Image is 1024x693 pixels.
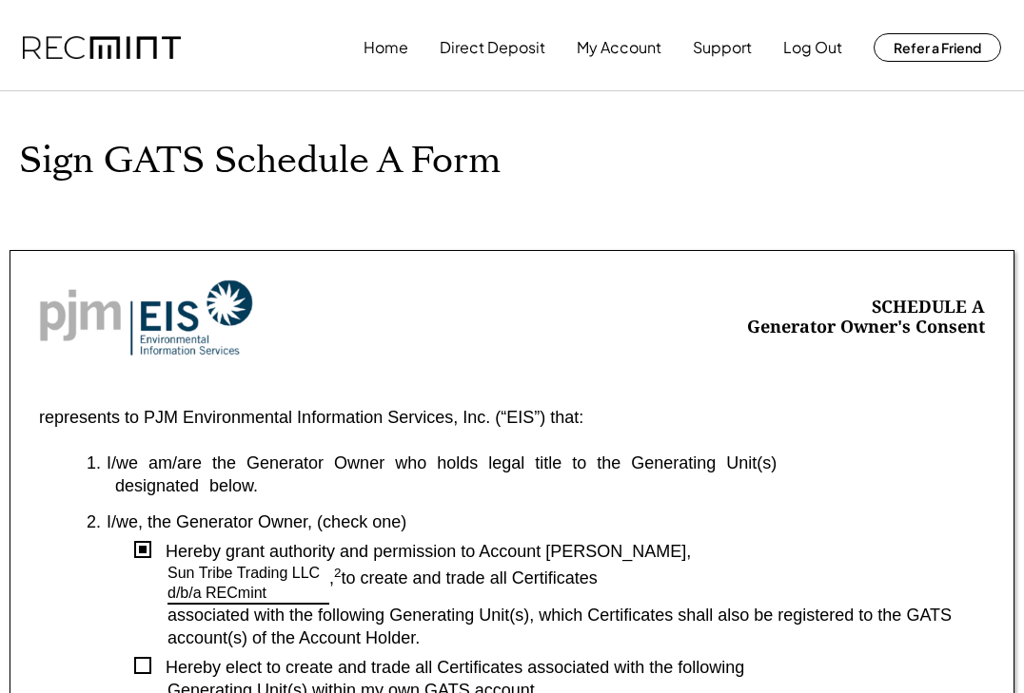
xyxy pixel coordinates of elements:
button: Refer a Friend [874,33,1001,62]
h1: Sign GATS Schedule A Form [19,139,1005,183]
div: designated below. [87,475,985,497]
sup: 2 [334,566,342,580]
div: , [329,568,342,589]
button: Direct Deposit [440,29,545,67]
div: Hereby elect to create and trade all Certificates associated with the following [151,657,985,679]
div: Hereby grant authority and permission to Account [PERSON_NAME], [151,541,985,563]
img: recmint-logotype%403x.png [23,36,181,60]
button: Support [693,29,752,67]
div: 2. [87,511,101,533]
div: I/we am/are the Generator Owner who holds legal title to the Generating Unit(s) [107,452,985,474]
div: 1. [87,452,101,474]
button: Log Out [783,29,842,67]
img: Screenshot%202023-10-20%20at%209.53.17%20AM.png [39,279,253,356]
div: I/we, the Generator Owner, (check one) [107,511,985,533]
div: represents to PJM Environmental Information Services, Inc. (“EIS”) that: [39,407,583,429]
div: SCHEDULE A Generator Owner's Consent [747,297,985,339]
button: Home [364,29,408,67]
div: to create and trade all Certificates [342,568,985,589]
button: My Account [577,29,661,67]
div: associated with the following Generating Unit(s), which Certificates shall also be registered to ... [167,605,985,649]
div: Sun Tribe Trading LLC d/b/a RECmint [167,564,329,604]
